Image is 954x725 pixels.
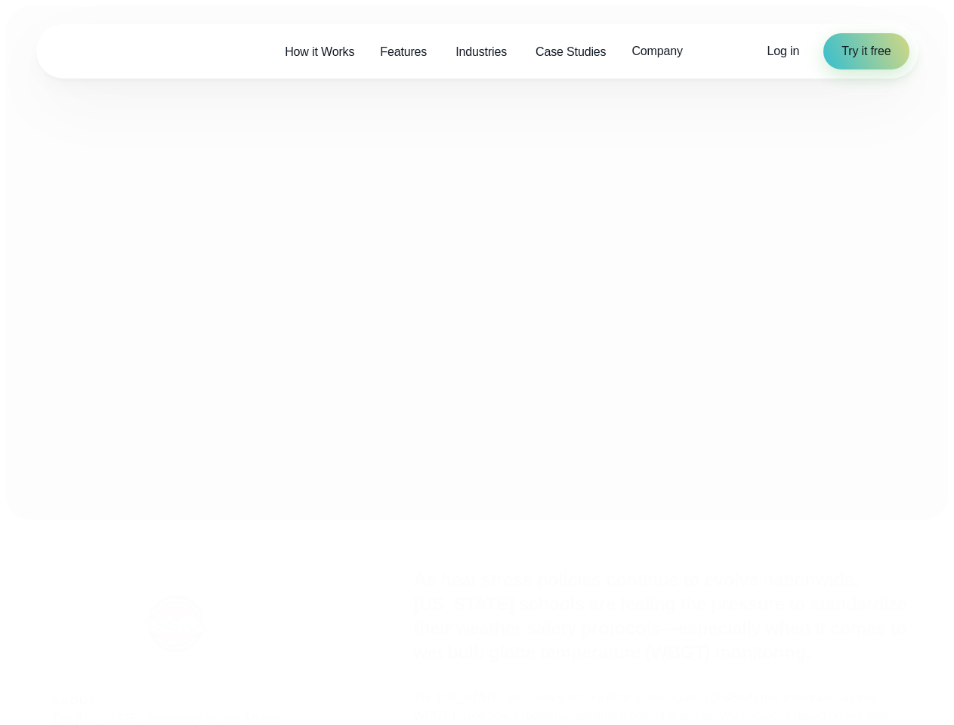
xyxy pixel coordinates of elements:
[523,36,619,67] a: Case Studies
[631,42,682,60] span: Company
[767,42,800,60] a: Log in
[536,43,606,61] span: Case Studies
[380,43,427,61] span: Features
[841,42,891,60] span: Try it free
[285,43,354,61] span: How it Works
[823,33,909,69] a: Try it free
[272,36,367,67] a: How it Works
[767,45,800,57] span: Log in
[455,43,507,61] span: Industries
